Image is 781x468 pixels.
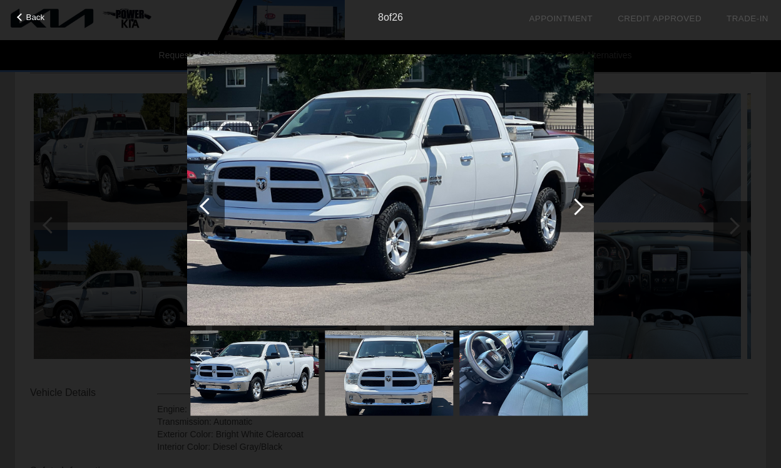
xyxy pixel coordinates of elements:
[392,12,403,23] span: 26
[26,13,45,22] span: Back
[378,12,384,23] span: 8
[459,330,588,416] img: 0f70765794524b7bb99885b5ae93029f.jpg
[618,14,702,23] a: Credit Approved
[727,14,768,23] a: Trade-In
[325,330,453,416] img: dc71d7be906742f5bfbc6311dd7c4bfa.jpg
[529,14,593,23] a: Appointment
[190,330,319,416] img: a283cf9ec0d3446a96f9a209de9ffe51.jpg
[187,54,594,325] img: a283cf9ec0d3446a96f9a209de9ffe51.jpg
